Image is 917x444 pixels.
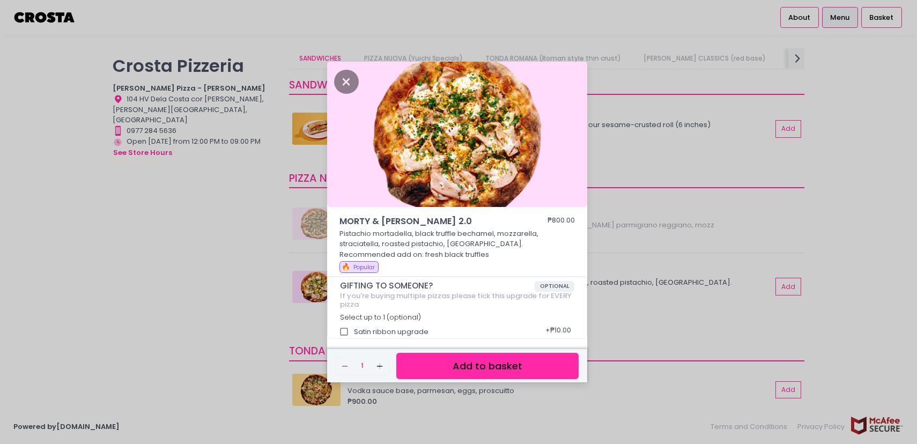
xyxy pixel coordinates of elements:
[535,281,575,292] span: OPTIONAL
[340,292,575,308] div: If you're buying multiple pizzas please tick this upgrade for EVERY pizza
[342,262,350,272] span: 🔥
[353,263,375,271] span: Popular
[339,215,516,228] span: MORTY & [PERSON_NAME] 2.0
[396,353,579,379] button: Add to basket
[339,228,575,260] p: Pistachio mortadella, black truffle bechamel, mozzarella, straciatella, roasted pistachio, [GEOGR...
[340,281,535,291] span: GIFTING TO SOMEONE?
[548,215,575,228] div: ₱800.00
[334,76,359,86] button: Close
[340,313,421,322] span: Select up to 1 (optional)
[542,322,574,342] div: + ₱10.00
[327,62,587,208] img: MORTY & ELLA 2.0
